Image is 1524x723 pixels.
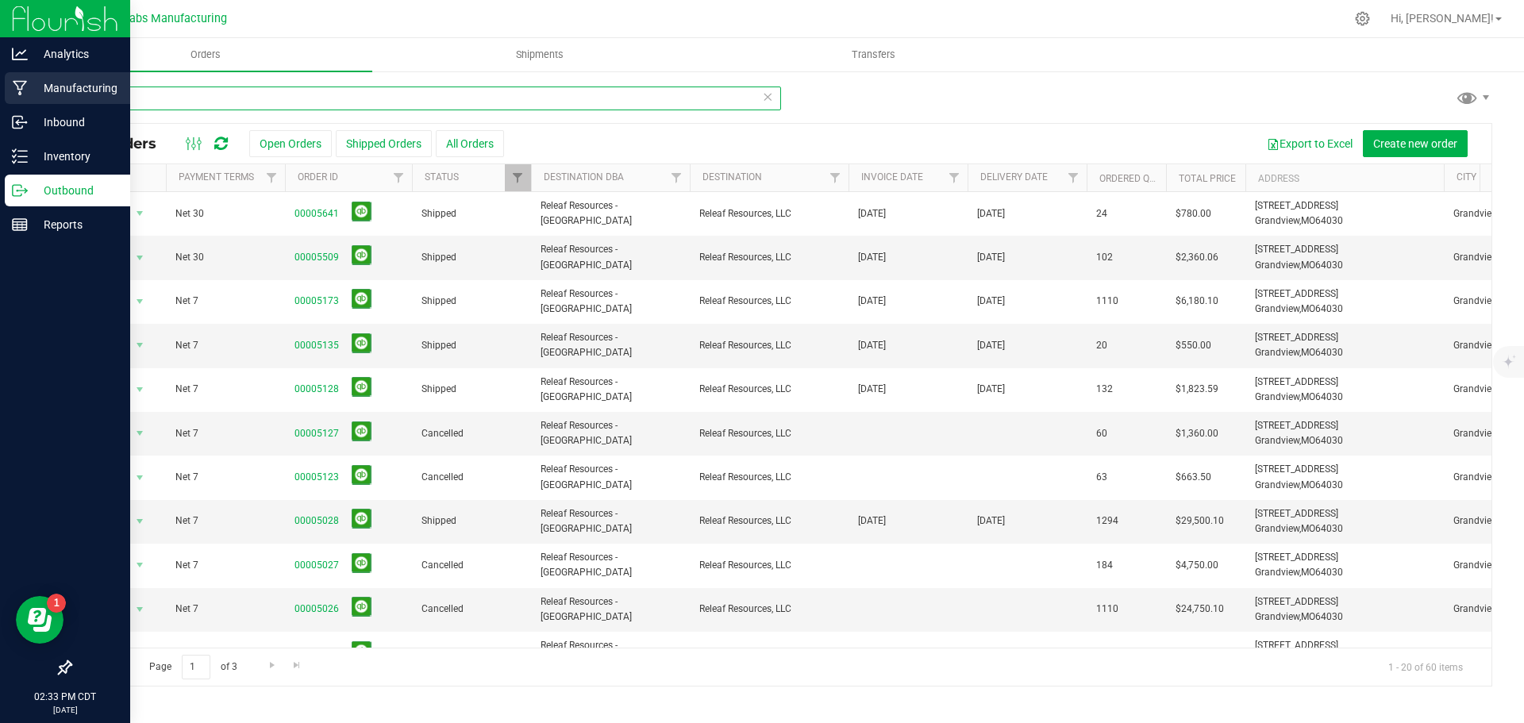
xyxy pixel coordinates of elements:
[175,602,275,617] span: Net 7
[762,87,773,107] span: Clear
[7,690,123,704] p: 02:33 PM CDT
[1255,200,1338,211] span: [STREET_ADDRESS]
[28,215,123,234] p: Reports
[1096,382,1113,397] span: 132
[1255,552,1338,563] span: [STREET_ADDRESS]
[1255,523,1301,534] span: Grandview,
[1255,215,1301,226] span: Grandview,
[12,217,28,233] inline-svg: Reports
[1315,260,1343,271] span: 64030
[294,470,339,485] a: 00005123
[421,602,521,617] span: Cancelled
[16,596,63,644] iframe: Resource center
[98,12,227,25] span: Teal Labs Manufacturing
[1255,303,1301,314] span: Grandview,
[1363,130,1468,157] button: Create new order
[1315,523,1343,534] span: 64030
[699,513,839,529] span: Releaf Resources, LLC
[12,183,28,198] inline-svg: Outbound
[294,294,339,309] a: 00005173
[1255,567,1301,578] span: Grandview,
[699,602,839,617] span: Releaf Resources, LLC
[130,422,150,444] span: select
[294,426,339,441] a: 00005127
[1176,338,1211,353] span: $550.00
[1301,523,1315,534] span: MO
[1315,303,1343,314] span: 64030
[541,198,680,229] span: Releaf Resources - [GEOGRAPHIC_DATA]
[175,470,275,485] span: Net 7
[421,382,521,397] span: Shipped
[1255,479,1301,490] span: Grandview,
[1255,391,1301,402] span: Grandview,
[298,171,338,183] a: Order ID
[1255,508,1338,519] span: [STREET_ADDRESS]
[541,242,680,272] span: Releaf Resources - [GEOGRAPHIC_DATA]
[175,294,275,309] span: Net 7
[294,558,339,573] a: 00005027
[941,164,968,191] a: Filter
[977,206,1005,221] span: [DATE]
[858,513,886,529] span: [DATE]
[699,382,839,397] span: Releaf Resources, LLC
[1315,567,1343,578] span: 64030
[421,294,521,309] span: Shipped
[130,598,150,621] span: select
[699,250,839,265] span: Releaf Resources, LLC
[28,79,123,98] p: Manufacturing
[294,338,339,353] a: 00005135
[1315,611,1343,622] span: 64030
[541,594,680,625] span: Releaf Resources - [GEOGRAPHIC_DATA]
[175,426,275,441] span: Net 7
[1301,347,1315,358] span: MO
[260,655,283,676] a: Go to the next page
[1255,463,1338,475] span: [STREET_ADDRESS]
[372,38,706,71] a: Shipments
[1096,513,1118,529] span: 1294
[699,426,839,441] span: Releaf Resources, LLC
[294,513,339,529] a: 00005028
[130,554,150,576] span: select
[28,181,123,200] p: Outbound
[259,164,285,191] a: Filter
[830,48,917,62] span: Transfers
[1255,244,1338,255] span: [STREET_ADDRESS]
[544,171,624,183] a: Destination DBA
[294,646,339,661] a: 00004940
[858,646,886,661] span: [DATE]
[1376,655,1476,679] span: 1 - 20 of 60 items
[1301,611,1315,622] span: MO
[1301,435,1315,446] span: MO
[130,467,150,489] span: select
[1060,164,1087,191] a: Filter
[1176,470,1211,485] span: $663.50
[1176,513,1224,529] span: $29,500.10
[1301,391,1315,402] span: MO
[1301,215,1315,226] span: MO
[130,642,150,664] span: select
[336,130,432,157] button: Shipped Orders
[179,171,254,183] a: Payment Terms
[1176,558,1218,573] span: $4,750.00
[699,206,839,221] span: Releaf Resources, LLC
[421,426,521,441] span: Cancelled
[541,638,680,668] span: Releaf Resources - [GEOGRAPHIC_DATA]
[861,171,923,183] a: Invoice Date
[1315,435,1343,446] span: 64030
[699,470,839,485] span: Releaf Resources, LLC
[1255,611,1301,622] span: Grandview,
[28,44,123,63] p: Analytics
[1176,206,1211,221] span: $780.00
[702,171,762,183] a: Destination
[858,294,886,309] span: [DATE]
[1257,130,1363,157] button: Export to Excel
[1373,137,1457,150] span: Create new order
[12,148,28,164] inline-svg: Inventory
[699,338,839,353] span: Releaf Resources, LLC
[541,506,680,536] span: Releaf Resources - [GEOGRAPHIC_DATA]
[421,338,521,353] span: Shipped
[175,250,275,265] span: Net 30
[1096,426,1107,441] span: 60
[699,646,839,661] span: Releaf Resources, LLC
[858,382,886,397] span: [DATE]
